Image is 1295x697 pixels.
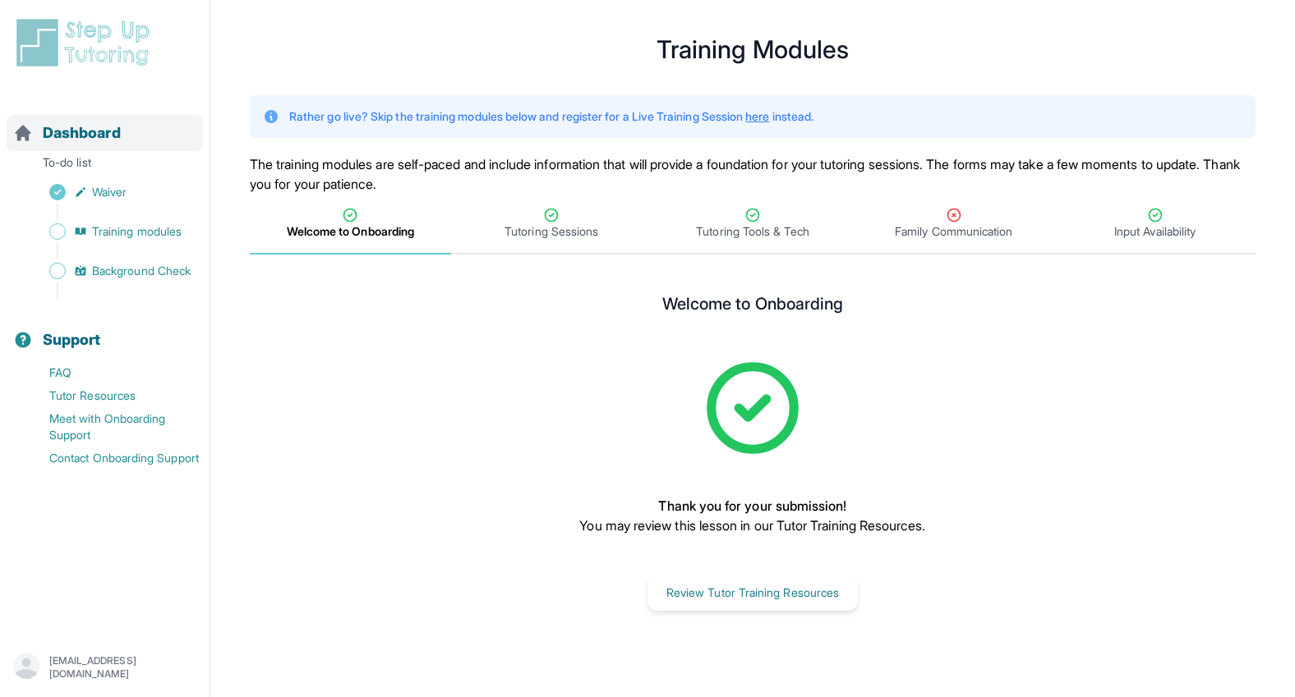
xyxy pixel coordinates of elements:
span: Family Communication [895,223,1012,240]
span: Tutoring Sessions [505,223,598,240]
a: here [745,109,769,123]
h1: Training Modules [250,39,1256,59]
a: Waiver [13,181,210,204]
span: Input Availability [1114,223,1196,240]
p: The training modules are self-paced and include information that will provide a foundation for yo... [250,154,1256,194]
button: Review Tutor Training Resources [647,575,858,611]
a: Meet with Onboarding Support [13,407,210,447]
a: Dashboard [13,122,121,144]
span: Support [43,328,101,351]
span: Background Check [92,263,191,279]
span: Tutoring Tools & Tech [696,223,809,240]
span: Dashboard [43,122,121,144]
button: [EMAIL_ADDRESS][DOMAIN_NAME] [13,653,196,682]
a: FAQ [13,361,210,384]
p: [EMAIL_ADDRESS][DOMAIN_NAME] [49,654,196,681]
p: Rather go live? Skip the training modules below and register for a Live Training Session instead. [289,108,813,125]
a: Background Check [13,259,210,282]
a: Training modules [13,220,210,243]
p: To-do list [7,154,203,177]
button: Dashboard [7,95,203,151]
button: Support [7,302,203,358]
p: You may review this lesson in our Tutor Training Resources. [579,516,925,535]
p: Thank you for your submission! [579,496,925,516]
a: Contact Onboarding Support [13,447,210,470]
h2: Welcome to Onboarding [662,294,843,320]
a: Tutor Resources [13,384,210,407]
span: Waiver [92,184,127,200]
span: Training modules [92,223,182,240]
img: logo [13,16,159,69]
a: Review Tutor Training Resources [647,584,858,600]
span: Welcome to Onboarding [287,223,414,240]
nav: Tabs [250,194,1256,254]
